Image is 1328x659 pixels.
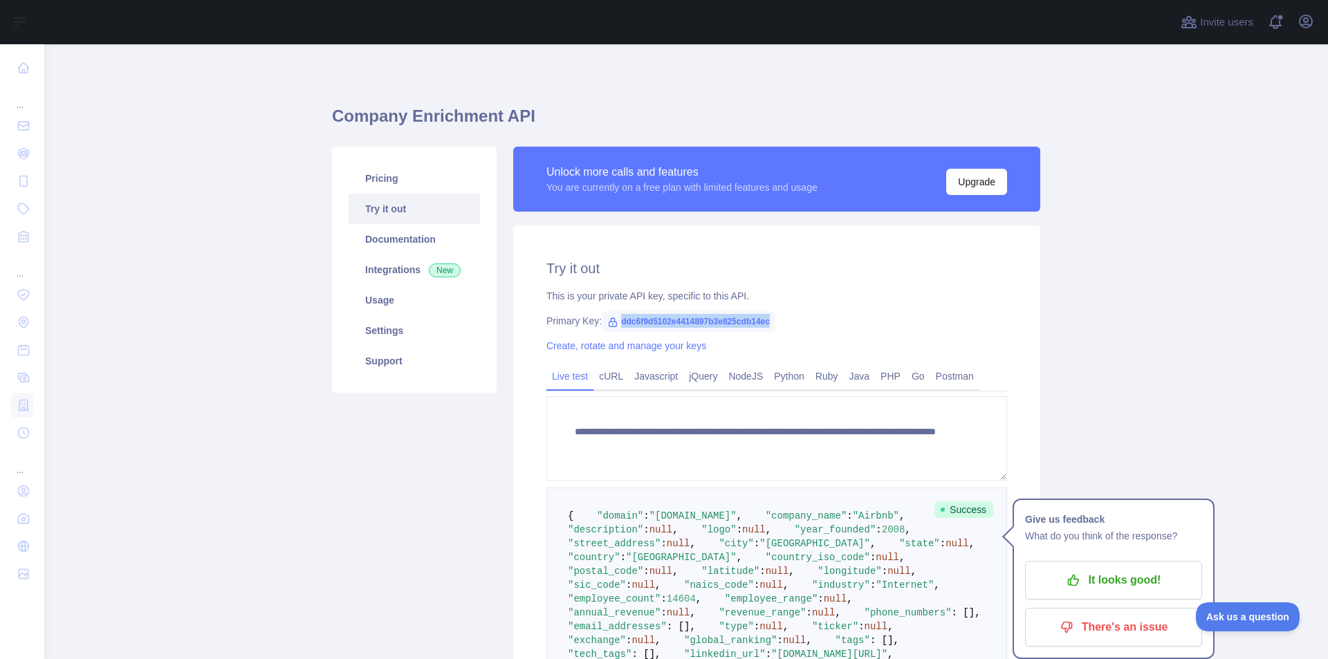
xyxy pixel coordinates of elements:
span: : [620,552,626,563]
span: : [643,524,649,535]
a: Python [768,365,810,387]
p: What do you think of the response? [1025,528,1202,544]
a: Usage [349,285,480,315]
span: null [742,524,766,535]
span: : [661,538,666,549]
span: "phone_numbers" [865,607,952,618]
span: "ticker" [812,621,858,632]
a: Live test [546,365,593,387]
span: "[DOMAIN_NAME]" [649,510,737,521]
span: , [911,566,916,577]
span: "description" [568,524,643,535]
span: "postal_code" [568,566,643,577]
h2: Try it out [546,259,1007,278]
span: : [777,635,782,646]
span: 2008 [882,524,905,535]
span: : [940,538,946,549]
span: "country_iso_code" [766,552,870,563]
span: , [690,538,695,549]
span: "industry" [812,579,870,591]
span: "country" [568,552,620,563]
span: 14604 [667,593,696,604]
span: : [], [667,621,696,632]
div: This is your private API key, specific to this API. [546,289,1007,303]
a: Go [906,365,930,387]
span: null [783,635,806,646]
span: , [905,524,910,535]
span: , [870,538,876,549]
span: "[GEOGRAPHIC_DATA]" [626,552,737,563]
button: There's an issue [1025,608,1202,647]
span: "city" [719,538,753,549]
span: , [934,579,939,591]
span: , [783,579,788,591]
span: null [766,566,789,577]
span: null [649,566,673,577]
span: "year_founded" [795,524,876,535]
span: "tags" [836,635,870,646]
span: : [806,607,811,618]
span: null [946,538,969,549]
span: "latitude" [701,566,759,577]
div: ... [11,83,33,111]
span: : [759,566,765,577]
span: null [759,621,783,632]
span: , [806,635,811,646]
span: "Internet" [876,579,934,591]
span: , [696,593,701,604]
span: , [690,607,695,618]
span: "[GEOGRAPHIC_DATA]" [759,538,870,549]
span: , [655,579,661,591]
span: , [672,524,678,535]
span: , [899,510,905,521]
span: null [667,538,690,549]
span: : [847,510,852,521]
a: Pricing [349,163,480,194]
span: "longitude" [818,566,881,577]
div: Unlock more calls and features [546,164,818,180]
span: "company_name" [766,510,847,521]
span: , [655,635,661,646]
a: NodeJS [723,365,768,387]
span: : [643,566,649,577]
a: Support [349,346,480,376]
span: : [754,621,759,632]
span: Invite users [1200,15,1253,30]
span: : [876,524,881,535]
a: Create, rotate and manage your keys [546,340,706,351]
span: "revenue_range" [719,607,806,618]
span: , [847,593,852,604]
span: "type" [719,621,753,632]
span: "street_address" [568,538,661,549]
span: , [672,566,678,577]
span: : [], [952,607,981,618]
button: Invite users [1178,11,1256,33]
div: You are currently on a free plan with limited features and usage [546,180,818,194]
span: , [887,621,893,632]
span: "exchange" [568,635,626,646]
span: : [626,635,631,646]
div: ... [11,448,33,476]
div: ... [11,252,33,279]
span: null [667,607,690,618]
a: Ruby [810,365,844,387]
button: It looks good! [1025,561,1202,600]
span: : [882,566,887,577]
span: : [858,621,864,632]
span: , [783,621,788,632]
a: Try it out [349,194,480,224]
span: : [], [870,635,899,646]
a: cURL [593,365,629,387]
a: Documentation [349,224,480,254]
span: null [812,607,836,618]
span: Success [934,501,993,518]
span: , [969,538,975,549]
span: null [649,524,673,535]
span: : [870,552,876,563]
span: , [766,524,771,535]
h1: Company Enrichment API [332,105,1040,138]
span: "state" [899,538,940,549]
span: : [626,579,631,591]
span: "logo" [701,524,736,535]
span: null [631,579,655,591]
